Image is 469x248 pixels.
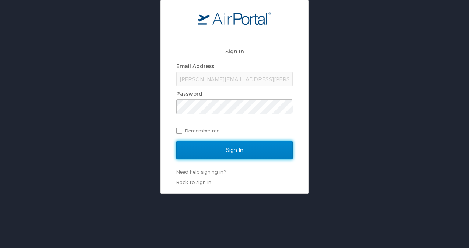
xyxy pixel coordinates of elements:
[176,63,214,69] label: Email Address
[198,11,271,25] img: logo
[176,169,226,175] a: Need help signing in?
[176,47,293,56] h2: Sign In
[176,141,293,159] input: Sign In
[176,179,211,185] a: Back to sign in
[176,125,293,136] label: Remember me
[176,91,202,97] label: Password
